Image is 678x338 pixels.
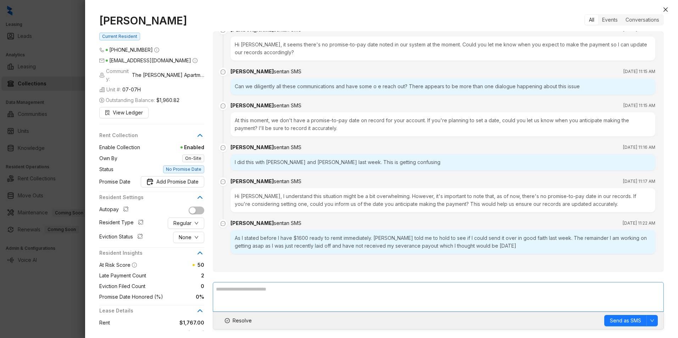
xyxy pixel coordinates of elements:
div: Hi [PERSON_NAME], it seems there's no promise-to-pay date noted in our system at the moment. Coul... [230,36,655,61]
div: At this moment, we don't have a promise-to-pay date on record for your account. If you're plannin... [230,112,655,136]
span: Send as SMS [610,317,641,325]
span: Own By [99,154,117,162]
div: Resident Insights [99,249,204,261]
span: At Risk Score [99,262,130,268]
div: Events [598,15,622,25]
span: Outstanding Balance: [99,96,179,104]
div: All [585,15,598,25]
div: I did this with [PERSON_NAME] and [PERSON_NAME] last week. This is getting confusing [230,154,655,170]
img: Promise Date [146,178,154,185]
span: Rent Collection [99,131,196,139]
span: 0 [145,282,204,290]
span: check-circle [225,318,230,323]
span: Unit #: [99,86,141,94]
div: Conversations [622,15,663,25]
div: Hi [PERSON_NAME], I understand this situation might be a bit overwhelming. However, it's importan... [230,188,655,212]
span: [DATE] 11:15 AM [623,68,655,75]
span: Promise Date [99,178,130,186]
img: building-icon [99,87,105,92]
span: Lease Details [99,307,196,315]
span: $1,960.82 [156,96,179,104]
button: Send as SMS [604,315,647,326]
div: segmented control [584,14,664,26]
span: file-search [105,110,110,115]
div: Autopay [99,205,132,215]
span: [DATE] 11:17 AM [623,178,655,185]
button: Promise DateAdd Promise Date [141,176,204,187]
span: sent an SMS [274,178,301,184]
span: Eviction Filed Count [99,282,145,290]
span: Regular [173,219,191,227]
span: sent an SMS [274,68,301,74]
span: No Promise Date [163,165,204,173]
span: Community: [99,67,204,83]
span: Current Resident [99,33,140,40]
span: 0% [163,293,204,301]
button: Close [661,5,670,14]
span: Promise Date Honored (%) [99,293,163,301]
span: info-circle [132,263,137,267]
span: [EMAIL_ADDRESS][DOMAIN_NAME] [109,57,191,63]
button: Resolve [219,315,258,326]
div: [PERSON_NAME] [230,68,301,75]
button: Nonedown [173,232,204,243]
div: Rent Collection [99,131,204,143]
span: Resolve [233,317,252,325]
span: info-circle [154,47,159,52]
span: sent an SMS [274,144,301,150]
div: Can we diligently all these communications and have some o e reach out? There appears to be more ... [230,78,655,95]
span: On-Site [182,154,204,162]
span: View Ledger [113,109,143,117]
span: [PHONE_NUMBER] [109,47,153,53]
span: [DATE] 11:16 AM [623,144,655,151]
span: [DATE] [126,329,204,337]
span: message [219,143,227,152]
span: Late Payment Count [99,272,146,280]
span: dollar [99,98,104,103]
span: Status [99,165,113,173]
div: [PERSON_NAME] [230,219,301,227]
span: 2 [146,272,204,280]
span: Lease Start [99,329,126,337]
div: Lease Details [99,307,204,319]
div: [PERSON_NAME] [230,143,301,151]
span: [DATE] 11:22 AM [623,220,655,227]
span: message [219,178,227,186]
div: As I stated before I have $1600 ready to remit immediately. [PERSON_NAME] told me to hold to see ... [230,230,655,254]
button: View Ledger [99,107,149,118]
button: Regulardown [168,218,204,229]
span: The [PERSON_NAME] Apartments [132,71,204,79]
span: Add Promise Date [156,178,199,186]
div: Resident Type [99,219,146,228]
span: Rent [99,319,110,327]
span: down [194,221,199,225]
img: building-icon [99,72,105,78]
h1: [PERSON_NAME] [99,14,204,27]
span: mail [99,58,104,63]
span: sent an SMS [274,102,301,108]
span: info-circle [193,58,198,63]
div: Eviction Status [99,233,146,242]
span: message [219,219,227,228]
span: close [663,7,668,12]
span: message [219,68,227,76]
span: message [219,102,227,110]
span: Enabled [140,143,204,151]
span: None [179,233,191,241]
span: 07-07H [122,86,141,94]
span: sent an SMS [274,220,301,226]
span: phone [99,47,104,52]
span: down [650,319,654,323]
div: [PERSON_NAME] [230,178,301,185]
span: Resident Settings [99,193,196,201]
div: [PERSON_NAME] [230,102,301,109]
span: 50 [198,262,204,268]
span: $1,767.00 [110,319,204,327]
span: Resident Insights [99,249,196,257]
div: Resident Settings [99,193,204,205]
span: [DATE] 11:15 AM [623,102,655,109]
span: Enable Collection [99,143,140,151]
span: down [194,235,199,240]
